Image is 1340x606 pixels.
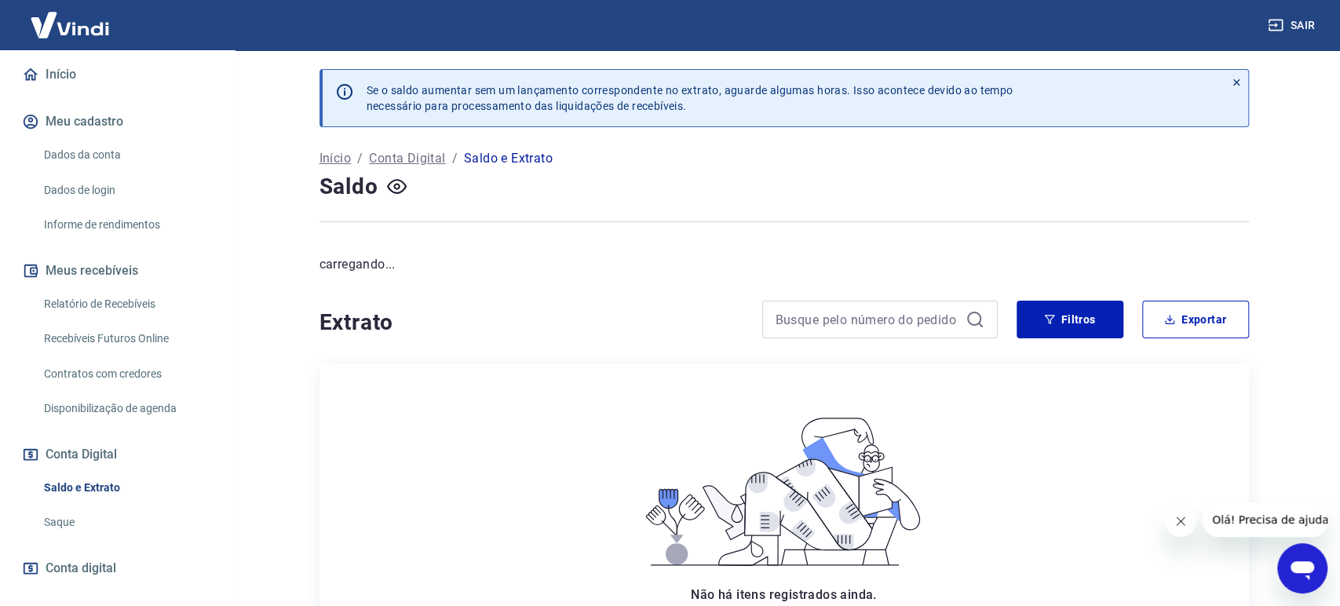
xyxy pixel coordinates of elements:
[357,149,363,168] p: /
[319,307,743,338] h4: Extrato
[464,149,553,168] p: Saldo e Extrato
[19,104,216,139] button: Meu cadastro
[1277,543,1327,593] iframe: Botão para abrir a janela de mensagens
[1017,301,1123,338] button: Filtros
[1142,301,1249,338] button: Exportar
[19,1,121,49] img: Vindi
[19,254,216,288] button: Meus recebíveis
[46,557,116,579] span: Conta digital
[9,11,132,24] span: Olá! Precisa de ajuda?
[776,308,959,331] input: Busque pelo número do pedido
[19,551,216,586] a: Conta digital
[38,323,216,355] a: Recebíveis Futuros Online
[367,82,1013,114] p: Se o saldo aumentar sem um lançamento correspondente no extrato, aguarde algumas horas. Isso acon...
[1203,502,1327,537] iframe: Mensagem da empresa
[38,358,216,390] a: Contratos com credores
[1265,11,1321,40] button: Sair
[319,255,1249,274] p: carregando...
[38,174,216,206] a: Dados de login
[19,437,216,472] button: Conta Digital
[38,288,216,320] a: Relatório de Recebíveis
[38,139,216,171] a: Dados da conta
[319,171,378,203] h4: Saldo
[38,506,216,538] a: Saque
[38,209,216,241] a: Informe de rendimentos
[38,472,216,504] a: Saldo e Extrato
[319,149,351,168] a: Início
[452,149,458,168] p: /
[691,587,876,602] span: Não há itens registrados ainda.
[38,392,216,425] a: Disponibilização de agenda
[369,149,445,168] a: Conta Digital
[1165,506,1196,537] iframe: Fechar mensagem
[19,57,216,92] a: Início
